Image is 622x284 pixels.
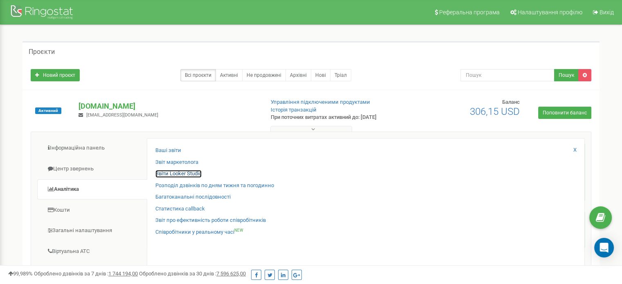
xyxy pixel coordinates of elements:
[155,182,274,190] a: Розподіл дзвінків по дням тижня та погодинно
[216,69,243,81] a: Активні
[470,106,520,117] span: 306,15 USD
[35,107,61,114] span: Активний
[155,205,205,213] a: Статистика callback
[79,101,257,112] p: [DOMAIN_NAME]
[139,271,246,277] span: Оброблено дзвінків за 30 днів :
[108,271,138,277] u: 1 744 194,00
[234,228,243,233] sup: NEW
[271,114,402,121] p: При поточних витратах активний до: [DATE]
[573,146,577,154] a: X
[34,271,138,277] span: Оброблено дзвінків за 7 днів :
[155,217,266,224] a: Звіт про ефективність роботи співробітників
[37,179,147,199] a: Аналiтика
[31,69,80,81] a: Новий проєкт
[37,138,147,158] a: Інформаційна панель
[180,69,216,81] a: Всі проєкти
[37,159,147,179] a: Центр звернень
[37,200,147,220] a: Кошти
[155,193,231,201] a: Багатоканальні послідовності
[86,112,158,118] span: [EMAIL_ADDRESS][DOMAIN_NAME]
[311,69,330,81] a: Нові
[242,69,286,81] a: Не продовжені
[554,69,579,81] button: Пошук
[518,9,582,16] span: Налаштування профілю
[37,262,147,282] a: Наскрізна аналітика
[460,69,555,81] input: Пошук
[439,9,500,16] span: Реферальна програма
[271,107,317,113] a: Історія транзакцій
[37,242,147,262] a: Віртуальна АТС
[8,271,33,277] span: 99,989%
[594,238,614,257] div: Open Intercom Messenger
[502,99,520,105] span: Баланс
[155,170,202,178] a: Звіти Looker Studio
[37,221,147,241] a: Загальні налаштування
[155,147,181,154] a: Ваші звіти
[271,99,370,105] a: Управління підключеними продуктами
[330,69,351,81] a: Тріал
[538,107,591,119] a: Поповнити баланс
[216,271,246,277] u: 7 596 625,00
[155,228,243,236] a: Співробітники у реальному часіNEW
[155,159,198,166] a: Звіт маркетолога
[29,48,55,56] h5: Проєкти
[285,69,311,81] a: Архівні
[600,9,614,16] span: Вихід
